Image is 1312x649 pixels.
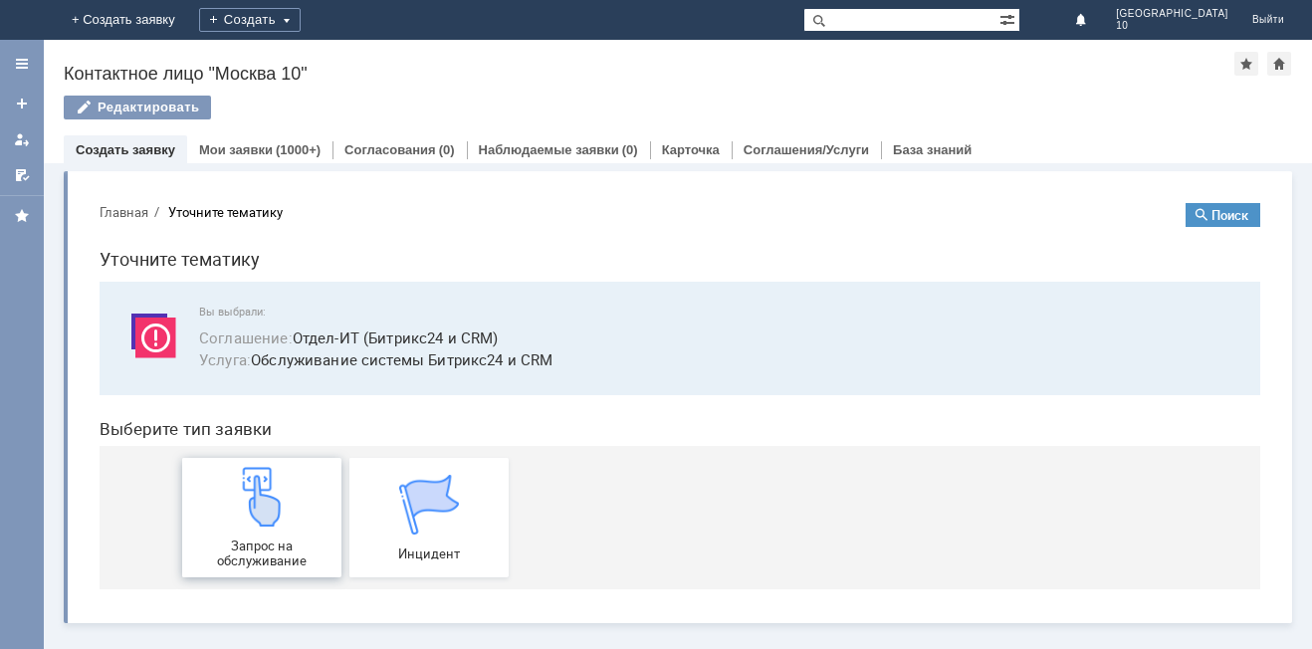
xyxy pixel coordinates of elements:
a: Наблюдаемые заявки [479,142,619,157]
a: Карточка [662,142,720,157]
div: (0) [439,142,455,157]
img: get067d4ba7cf7247ad92597448b2db9300 [316,288,375,347]
h1: Уточните тематику [16,58,1177,87]
div: (1000+) [276,142,321,157]
button: Поиск [1102,16,1177,40]
a: Мои заявки [199,142,273,157]
span: Запрос на обслуживание [105,351,252,381]
button: Главная [16,16,65,34]
a: Создать заявку [6,88,38,119]
span: Вы выбрали: [115,118,1153,131]
header: Выберите тип заявки [16,232,1177,252]
div: Уточните тематику [85,18,199,33]
div: Добавить в избранное [1234,52,1258,76]
a: Инцидент [266,271,425,390]
span: Обслуживание системы Битрикс24 и CRM [115,161,1153,184]
a: База знаний [893,142,972,157]
div: Сделать домашней страницей [1267,52,1291,76]
a: Мои согласования [6,159,38,191]
a: Создать заявку [76,142,175,157]
a: Запрос на обслуживание [99,271,258,390]
span: [GEOGRAPHIC_DATA] [1116,8,1228,20]
span: Инцидент [272,359,419,374]
span: Услуга : [115,162,167,182]
a: Мои заявки [6,123,38,155]
div: Создать [199,8,301,32]
img: svg%3E [40,118,100,178]
span: 10 [1116,20,1228,32]
div: (0) [622,142,638,157]
a: Согласования [344,142,436,157]
a: Соглашения/Услуги [744,142,869,157]
span: Соглашение : [115,140,209,160]
img: get23c147a1b4124cbfa18e19f2abec5e8f [148,280,208,339]
span: Расширенный поиск [999,9,1019,28]
button: Соглашение:Отдел-ИТ (Битрикс24 и CRM) [115,139,415,162]
div: Контактное лицо "Москва 10" [64,64,1234,84]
